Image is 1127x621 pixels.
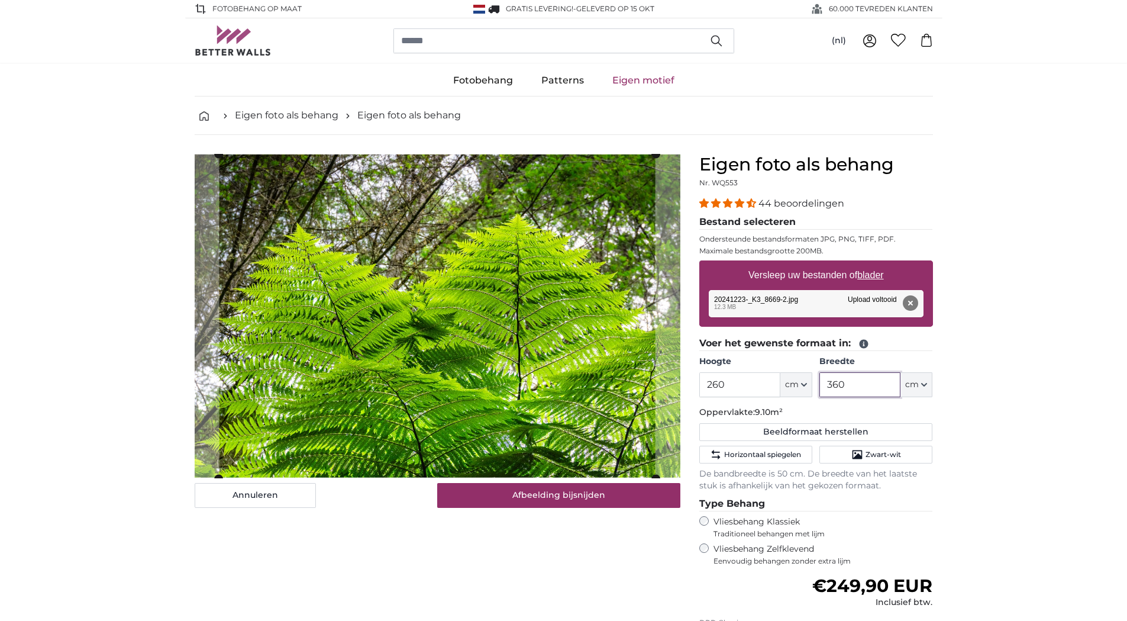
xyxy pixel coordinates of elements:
[744,263,889,287] label: Versleep uw bestanden of
[785,379,799,391] span: cm
[699,234,933,244] p: Ondersteunde bestandsformaten JPG, PNG, TIFF, PDF.
[812,597,932,609] div: Inclusief btw.
[437,483,680,508] button: Afbeelding bijsnijden
[699,198,758,209] span: 4.34 stars
[822,30,855,52] button: (nl)
[713,529,911,539] span: Traditioneel behangen met lijm
[699,468,933,492] p: De bandbreedte is 50 cm. De breedte van het laatste stuk is afhankelijk van het gekozen formaat.
[829,4,933,14] span: 60.000 TEVREDEN KLANTEN
[699,154,933,175] h1: Eigen foto als behang
[699,407,933,419] p: Oppervlakte:
[857,270,883,280] u: blader
[713,556,933,566] span: Eenvoudig behangen zonder extra lijm
[576,4,654,13] span: Geleverd op 15 okt
[819,446,932,464] button: Zwart-wit
[357,108,461,123] a: Eigen foto als behang
[699,336,933,351] legend: Voer het gewenste formaat in:
[758,198,844,209] span: 44 beoordelingen
[195,96,933,135] nav: breadcrumbs
[900,372,932,397] button: cm
[780,372,812,397] button: cm
[439,65,527,96] a: Fotobehang
[473,5,485,14] img: Nederland
[866,450,901,459] span: Zwart-wit
[195,25,272,56] img: Betterwalls
[699,178,738,187] span: Nr. WQ553
[819,356,932,368] label: Breedte
[905,379,919,391] span: cm
[713,543,933,566] label: Vliesbehang Zelfklevend
[527,65,598,96] a: Patterns
[212,4,302,14] span: FOTOBEHANG OP MAAT
[755,407,783,417] span: 9.10m²
[699,423,933,441] button: Beeldformaat herstellen
[598,65,689,96] a: Eigen motief
[724,450,801,459] span: Horizontaal spiegelen
[699,446,812,464] button: Horizontaal spiegelen
[699,215,933,230] legend: Bestand selecteren
[195,483,316,508] button: Annuleren
[699,246,933,256] p: Maximale bestandsgrootte 200MB.
[812,575,932,597] span: €249,90 EUR
[713,516,911,539] label: Vliesbehang Klassiek
[573,4,654,13] span: -
[235,108,338,123] a: Eigen foto als behang
[506,4,573,13] span: GRATIS levering!
[699,497,933,511] legend: Type Behang
[699,356,812,368] label: Hoogte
